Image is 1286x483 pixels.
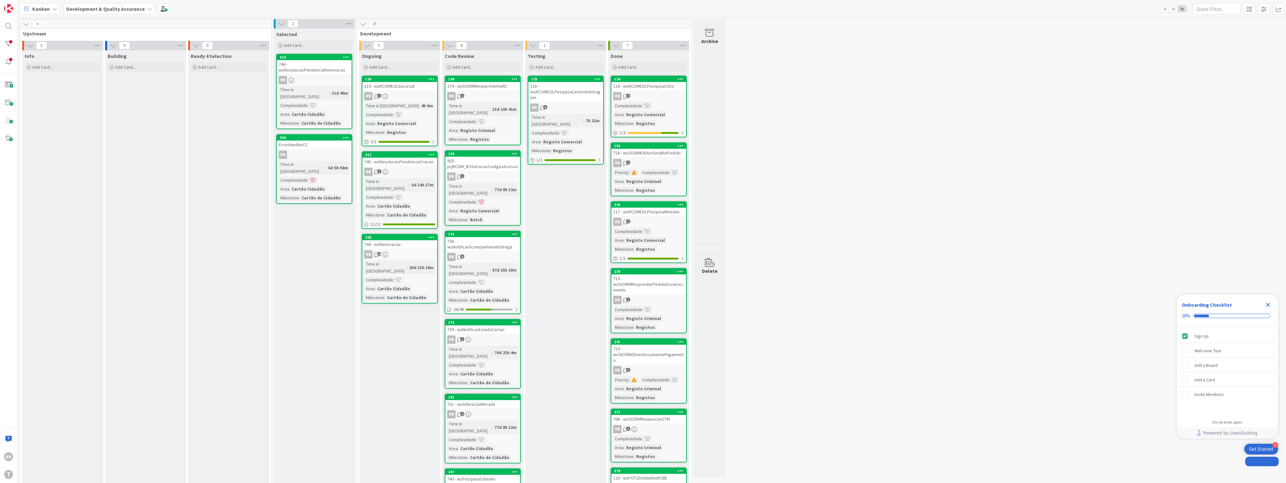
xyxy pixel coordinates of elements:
[362,151,438,229] a: 313745 - wsResolucaoPendenciaCriacaoRBTime in [GEOGRAPHIC_DATA]:5d 14h 37mComplexidade:Area:Cartã...
[613,178,624,185] div: Area
[528,76,603,102] div: 125118 - wsRCOMEOLPesquisaCentroArbitragem
[362,158,437,166] div: 745 - wsResolucaoPendenciaCriacao
[364,102,419,109] div: Time in [GEOGRAPHIC_DATA]
[277,141,352,149] div: ErrorHandlerCC
[537,157,543,163] span: 1 / 1
[528,103,603,112] div: RB
[530,103,538,112] div: RB
[458,370,459,377] span: :
[620,129,626,136] span: 1 / 3
[460,337,464,341] span: 1
[277,151,352,159] div: RB
[611,269,686,274] div: 239
[362,76,438,146] a: 126119 - wsRCOMEOLSucursalRBTime in [GEOGRAPHIC_DATA]:4h 9mComplexidade:Area:Registo ComercialMil...
[371,138,377,145] span: 1 / 1
[364,250,372,259] div: RB
[377,94,381,98] span: 2
[447,118,476,125] div: Complexidade
[284,42,304,48] span: Add Card...
[611,202,686,216] div: 229117 - wsRCOMEOLPesquisaMoedas
[476,361,477,368] span: :
[279,102,308,109] div: Complexidade
[300,120,342,127] div: Cartão de Cidadão
[362,138,437,146] div: 1/1
[308,177,309,184] span: :
[364,129,385,136] div: Milestone
[611,339,686,364] div: 241719 - wsSICRIMObterDocumentoPagamento
[613,111,624,118] div: Area
[611,338,687,404] a: 241719 - wsSICRIMObterDocumentoPagamentoRBPriority:Complexidade:Area:Registo CriminalMilestone:Re...
[447,172,455,181] div: RB
[611,218,686,226] div: RB
[468,216,468,223] span: :
[279,185,289,192] div: Area
[198,64,219,70] span: Add Card...
[458,288,459,295] span: :
[447,216,468,223] div: Milestone
[393,194,394,201] span: :
[377,252,381,256] span: 18
[551,147,574,154] div: Registos
[613,187,633,194] div: Milestone
[376,120,417,127] div: Registo Comercial
[1194,376,1215,384] div: Add a Card
[385,129,385,136] span: :
[445,237,520,251] div: 738 - wsNotificarAcompanhanteEntrega
[447,207,458,214] div: Area
[613,218,621,226] div: RB
[613,366,621,374] div: RB
[611,345,686,364] div: 719 - wsSICRIMObterDocumentoPagamento
[611,92,686,100] div: RB
[364,120,375,127] div: Area
[459,288,495,295] div: Cartão Cidadão
[448,77,520,81] div: 149
[611,201,687,263] a: 229117 - wsRCOMEOLPesquisaMoedasRBComplexidade:Area:Registo ComercialMilestone:Registos1/1
[629,376,630,383] span: :
[279,151,287,159] div: RB
[364,260,407,274] div: Time in [GEOGRAPHIC_DATA]
[1177,295,1278,439] div: Checklist Container
[614,340,686,344] div: 241
[364,285,375,292] div: Area
[633,246,634,253] span: :
[491,106,518,113] div: 13d 10h 41m
[445,157,520,171] div: 925 - prjRCOM_IESGeracaoCodigosAcesso
[640,169,669,176] div: Complexidade
[362,82,437,90] div: 119 - wsRCOMEOLSucursal
[362,234,438,304] a: 268744 - wsRenovacaoRBTime in [GEOGRAPHIC_DATA]:26d 13h 18mComplexidade:Area:Cartão CidadãoMilest...
[445,151,520,171] div: 220925 - prjRCOM_IESGeracaoCodigosAcesso
[1179,373,1276,387] div: Add a Card is incomplete.
[618,64,639,70] span: Add Card...
[364,92,372,100] div: RB
[613,246,633,253] div: Milestone
[385,129,408,136] div: Registos
[634,187,657,194] div: Registos
[419,102,420,109] span: :
[476,198,477,205] span: :
[447,198,476,205] div: Complexidade
[626,219,630,223] span: 2
[32,64,53,70] span: Add Card...
[4,4,13,13] img: Visit kanbanzone.com
[559,129,560,136] span: :
[447,102,490,116] div: Time in [GEOGRAPHIC_DATA]
[445,231,521,314] a: 375738 - wsNotificarAcompanhanteEntregaRBTime in [GEOGRAPHIC_DATA]:67d 15h 18mComplexidade:Area:C...
[611,269,686,294] div: 239713 - wsSICRIMResponderPedidoEsclarecimento
[279,111,289,118] div: Area
[447,346,492,360] div: Time in [GEOGRAPHIC_DATA]
[445,319,521,389] a: 376739 - wsNotificarEstadoCartaoRBTime in [GEOGRAPHIC_DATA]:70d 23h 4mComplexidade:Area:Cartão Ci...
[530,147,551,154] div: Milestone
[290,111,326,118] div: Cartão Cidadão
[613,296,621,304] div: RB
[542,138,583,145] div: Registo Comercial
[493,349,518,356] div: 70d 23h 4m
[365,235,437,240] div: 268
[364,294,385,301] div: Milestone
[611,129,686,137] div: 1/3
[613,237,624,244] div: Area
[362,152,437,158] div: 313
[613,324,633,331] div: Milestone
[624,111,625,118] span: :
[1263,300,1273,310] div: Close Checklist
